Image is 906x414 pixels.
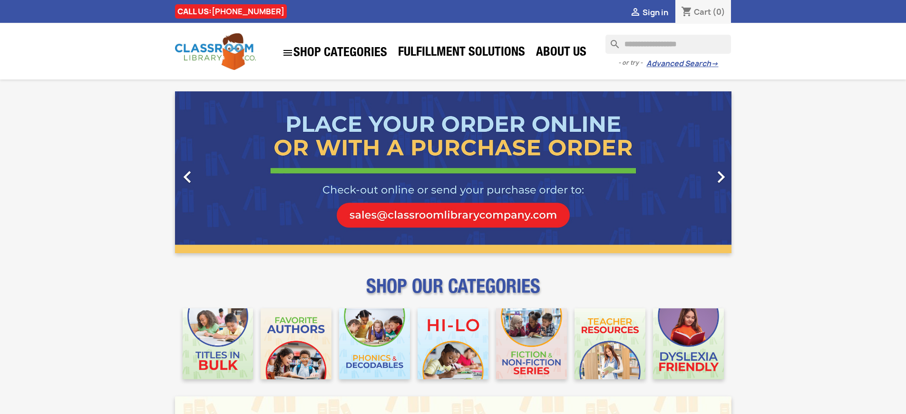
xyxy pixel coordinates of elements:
img: CLC_Favorite_Authors_Mobile.jpg [261,308,331,379]
i: shopping_cart [681,7,692,18]
a: About Us [531,44,591,63]
a: Fulfillment Solutions [393,44,530,63]
p: SHOP OUR CATEGORIES [175,284,731,301]
img: CLC_Bulk_Mobile.jpg [183,308,253,379]
i: search [605,35,617,46]
img: CLC_Phonics_And_Decodables_Mobile.jpg [339,308,410,379]
a: Previous [175,91,259,253]
img: Classroom Library Company [175,33,256,70]
div: CALL US: [175,4,287,19]
a: Advanced Search→ [646,59,718,69]
img: CLC_HiLo_Mobile.jpg [418,308,488,379]
i:  [282,47,293,59]
img: CLC_Dyslexia_Mobile.jpg [653,308,724,379]
i:  [175,165,199,189]
input: Search [605,35,731,54]
img: CLC_Teacher_Resources_Mobile.jpg [575,308,645,379]
ul: Carousel container [175,91,731,253]
span: → [711,59,718,69]
span: (0) [712,7,725,17]
span: Cart [694,7,711,17]
a: SHOP CATEGORIES [277,42,392,63]
a: [PHONE_NUMBER] [212,6,284,17]
span: - or try - [618,58,646,68]
a:  Sign in [630,7,668,18]
i:  [630,7,641,19]
i:  [709,165,733,189]
img: CLC_Fiction_Nonfiction_Mobile.jpg [496,308,567,379]
a: Next [648,91,731,253]
span: Sign in [643,7,668,18]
